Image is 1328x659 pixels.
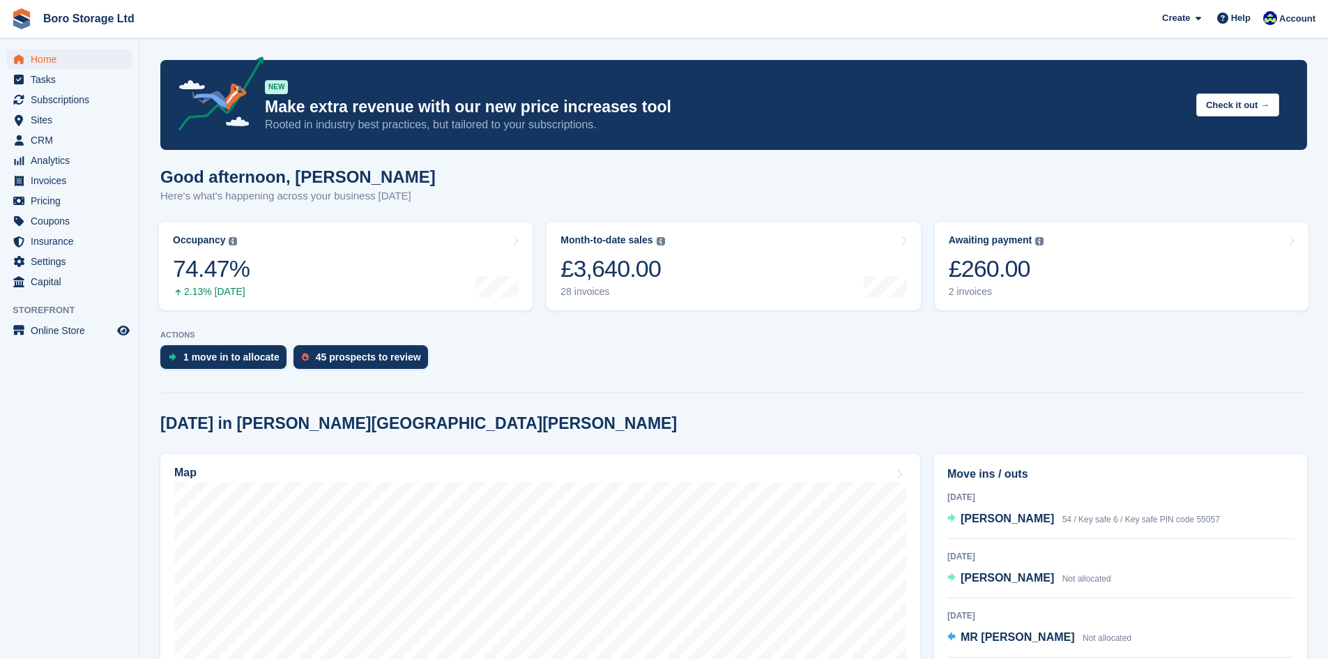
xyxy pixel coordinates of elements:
[935,222,1308,310] a: Awaiting payment £260.00 2 invoices
[160,188,436,204] p: Here's what's happening across your business [DATE]
[173,234,225,246] div: Occupancy
[174,467,197,479] h2: Map
[159,222,533,310] a: Occupancy 74.47% 2.13% [DATE]
[949,286,1044,298] div: 2 invoices
[949,234,1032,246] div: Awaiting payment
[31,50,114,69] span: Home
[38,7,140,30] a: Boro Storage Ltd
[657,237,665,245] img: icon-info-grey-7440780725fd019a000dd9b08b2336e03edf1995a4989e88bcd33f0948082b44.svg
[560,255,664,283] div: £3,640.00
[1083,633,1131,643] span: Not allocated
[947,629,1131,647] a: MR [PERSON_NAME] Not allocated
[560,234,652,246] div: Month-to-date sales
[7,110,132,130] a: menu
[173,286,250,298] div: 2.13% [DATE]
[7,90,132,109] a: menu
[1062,515,1220,524] span: 54 / Key safe 6 / Key safe PIN code 55057
[160,331,1307,340] p: ACTIONS
[7,232,132,251] a: menu
[160,414,677,433] h2: [DATE] in [PERSON_NAME][GEOGRAPHIC_DATA][PERSON_NAME]
[31,211,114,231] span: Coupons
[169,353,176,361] img: move_ins_to_allocate_icon-fdf77a2bb77ea45bf5b3d319d69a93e2d87916cf1d5bf7949dd705db3b84f3ca.svg
[961,572,1054,584] span: [PERSON_NAME]
[547,222,920,310] a: Month-to-date sales £3,640.00 28 invoices
[160,345,293,376] a: 1 move in to allocate
[293,345,435,376] a: 45 prospects to review
[1162,11,1190,25] span: Create
[947,570,1111,588] a: [PERSON_NAME] Not allocated
[31,70,114,89] span: Tasks
[1062,574,1111,584] span: Not allocated
[947,550,1294,563] div: [DATE]
[31,191,114,211] span: Pricing
[7,272,132,291] a: menu
[947,466,1294,483] h2: Move ins / outs
[31,151,114,170] span: Analytics
[31,90,114,109] span: Subscriptions
[947,609,1294,622] div: [DATE]
[183,351,280,363] div: 1 move in to allocate
[31,171,114,190] span: Invoices
[7,50,132,69] a: menu
[7,211,132,231] a: menu
[31,232,114,251] span: Insurance
[947,510,1220,529] a: [PERSON_NAME] 54 / Key safe 6 / Key safe PIN code 55057
[167,56,264,136] img: price-adjustments-announcement-icon-8257ccfd72463d97f412b2fc003d46551f7dbcb40ab6d574587a9cd5c0d94...
[31,272,114,291] span: Capital
[229,237,237,245] img: icon-info-grey-7440780725fd019a000dd9b08b2336e03edf1995a4989e88bcd33f0948082b44.svg
[11,8,32,29] img: stora-icon-8386f47178a22dfd0bd8f6a31ec36ba5ce8667c1dd55bd0f319d3a0aa187defe.svg
[265,80,288,94] div: NEW
[265,117,1185,132] p: Rooted in industry best practices, but tailored to your subscriptions.
[160,167,436,186] h1: Good afternoon, [PERSON_NAME]
[949,255,1044,283] div: £260.00
[316,351,421,363] div: 45 prospects to review
[7,252,132,271] a: menu
[7,191,132,211] a: menu
[1263,11,1277,25] img: Tobie Hillier
[31,321,114,340] span: Online Store
[31,130,114,150] span: CRM
[1196,93,1279,116] button: Check it out →
[7,171,132,190] a: menu
[947,491,1294,503] div: [DATE]
[1279,12,1315,26] span: Account
[302,353,309,361] img: prospect-51fa495bee0391a8d652442698ab0144808aea92771e9ea1ae160a38d050c398.svg
[265,97,1185,117] p: Make extra revenue with our new price increases tool
[1231,11,1251,25] span: Help
[31,110,114,130] span: Sites
[961,631,1075,643] span: MR [PERSON_NAME]
[7,130,132,150] a: menu
[560,286,664,298] div: 28 invoices
[961,513,1054,524] span: [PERSON_NAME]
[7,70,132,89] a: menu
[7,151,132,170] a: menu
[13,303,139,317] span: Storefront
[1035,237,1044,245] img: icon-info-grey-7440780725fd019a000dd9b08b2336e03edf1995a4989e88bcd33f0948082b44.svg
[173,255,250,283] div: 74.47%
[31,252,114,271] span: Settings
[7,321,132,340] a: menu
[115,322,132,339] a: Preview store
